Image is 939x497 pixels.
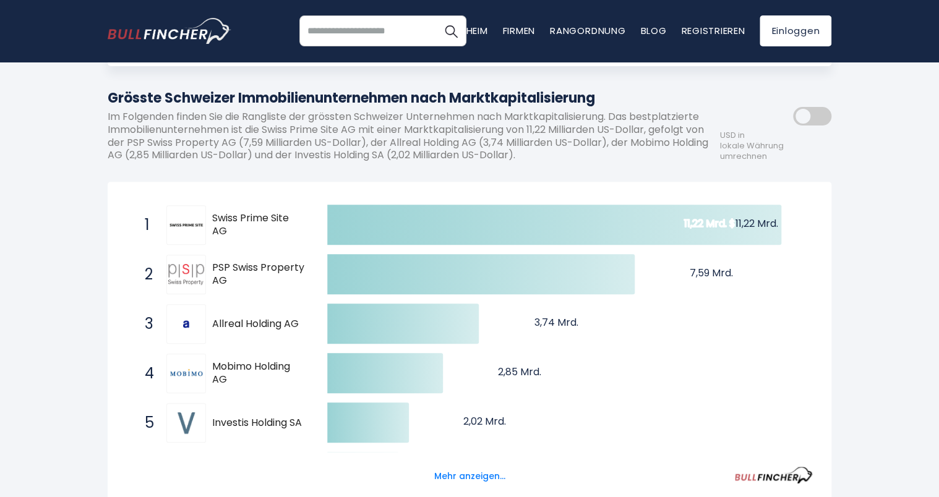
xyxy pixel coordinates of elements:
p: Im Folgenden finden Sie die Rangliste der grössten Schweizer Unternehmen nach Marktkapitalisierun... [108,111,720,162]
span: 2 [139,264,151,285]
span: PSP Swiss Property AG [212,261,306,287]
span: 3 [139,313,151,334]
span: Investis Holding SA [212,417,306,430]
span: Swiss Prime Site AG [212,212,306,238]
a: Zur Startseite [108,18,231,45]
button: Suchen [435,15,466,46]
a: Blog [640,24,666,37]
tspan: 7,59 Mrd . $ [638,266,690,280]
img: Bullfincher-Logo [108,18,231,45]
text: 7,59 Mrd. [638,266,733,280]
span: Allreal Holding AG [212,318,306,331]
span: Mobimo Holding AG [212,360,306,386]
a: Rangordnung [550,24,625,37]
a: Firmen [503,24,536,37]
span: 1 [139,215,151,236]
text: 2,85 Mrd. [446,365,541,379]
text: 2,02 Mrd. [412,414,506,428]
a: Heim [466,24,488,37]
tspan: 3,74 Mrd . $ [482,315,534,329]
a: Einloggen [760,15,831,46]
tspan: 11,22 Mrd . $ [684,216,735,231]
span: USD in lokale Währung umrechnen [720,130,831,162]
span: 5 [139,412,151,433]
h1: Grösste Schweizer Immobilienunternehmen nach Marktkapitalisierung [108,88,720,108]
img: Swiss Prime Site AG [168,207,204,243]
img: Investis Holding SA [168,405,204,441]
tspan: 2,02 Mrd . $ [412,414,463,428]
text: 3,74 Mrd. [482,315,578,329]
img: PSP Swiss Property AG [168,264,204,285]
button: Mehr anzeigen... [427,466,513,486]
img: Allreal Holding AG [181,319,191,329]
a: Registrieren [681,24,745,37]
img: Mobimo Holding AG [168,355,204,391]
span: 4 [139,363,151,384]
text: 11,22 Mrd. [684,216,778,231]
tspan: 2,85 Mrd . $ [446,365,498,379]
